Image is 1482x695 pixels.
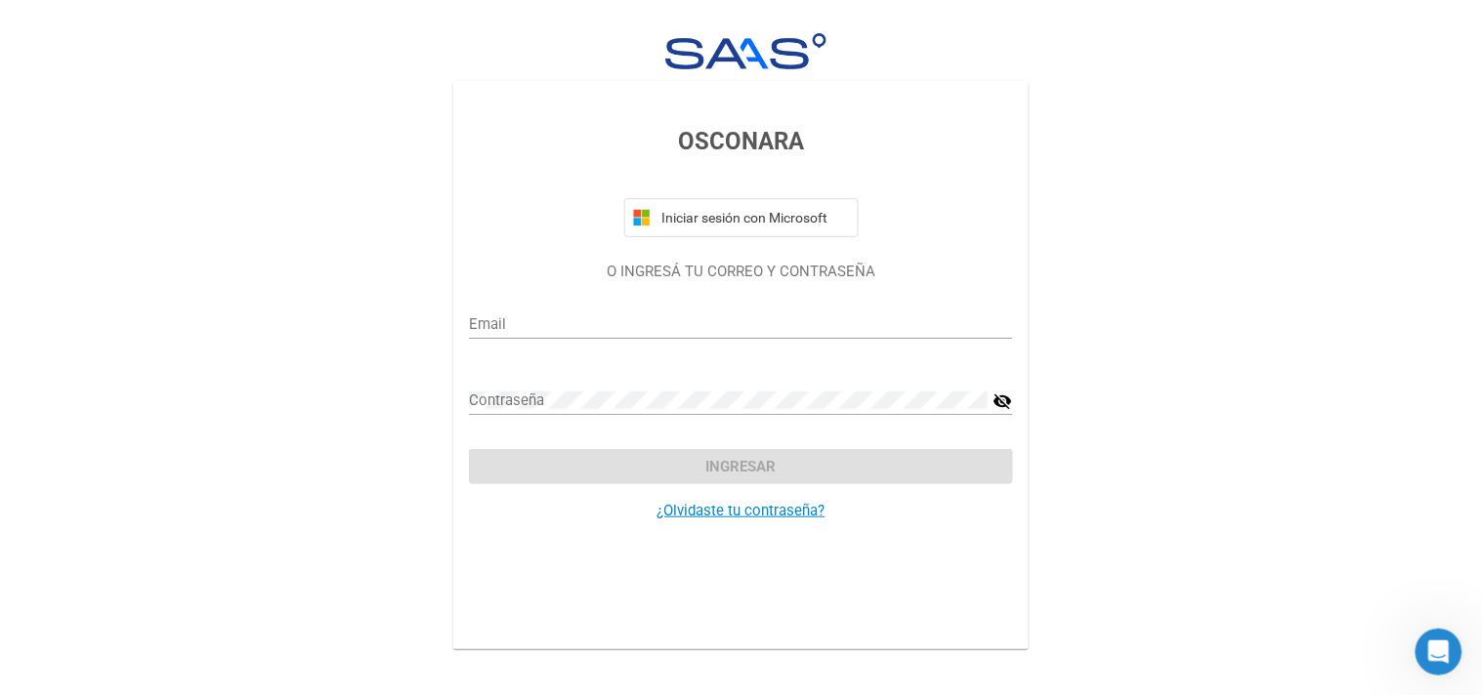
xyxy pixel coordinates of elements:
[1416,629,1462,675] iframe: Intercom live chat
[994,389,1013,413] mat-icon: visibility_off
[624,198,859,237] button: Iniciar sesión con Microsoft
[469,124,1013,159] h3: OSCONARA
[469,261,1013,283] p: O INGRESÁ TU CORREO Y CONTRASEÑA
[658,210,850,225] span: Iniciar sesión con Microsoft
[469,449,1013,484] button: Ingresar
[657,502,826,519] a: ¿Olvidaste tu contraseña?
[706,458,777,475] span: Ingresar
